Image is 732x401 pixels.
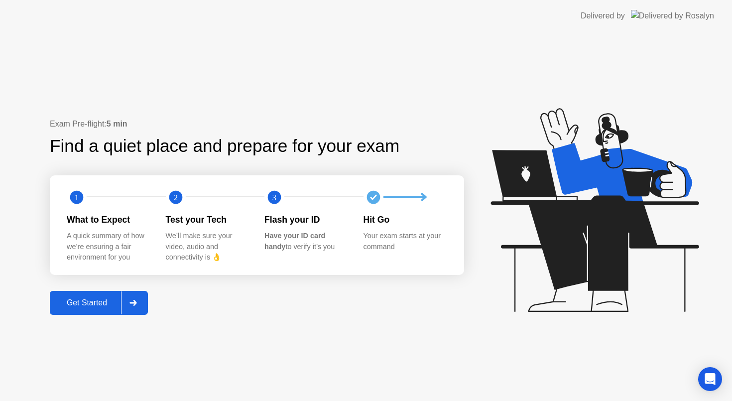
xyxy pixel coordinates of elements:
[75,192,79,202] text: 1
[67,231,150,263] div: A quick summary of how we’re ensuring a fair environment for you
[264,231,348,252] div: to verify it’s you
[264,213,348,226] div: Flash your ID
[53,298,121,307] div: Get Started
[166,231,249,263] div: We’ll make sure your video, audio and connectivity is 👌
[166,213,249,226] div: Test your Tech
[264,232,325,251] b: Have your ID card handy
[364,231,447,252] div: Your exam starts at your command
[364,213,447,226] div: Hit Go
[698,367,722,391] div: Open Intercom Messenger
[50,291,148,315] button: Get Started
[67,213,150,226] div: What to Expect
[631,10,714,21] img: Delivered by Rosalyn
[50,118,464,130] div: Exam Pre-flight:
[272,192,276,202] text: 3
[173,192,177,202] text: 2
[581,10,625,22] div: Delivered by
[50,133,401,159] div: Find a quiet place and prepare for your exam
[107,120,127,128] b: 5 min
